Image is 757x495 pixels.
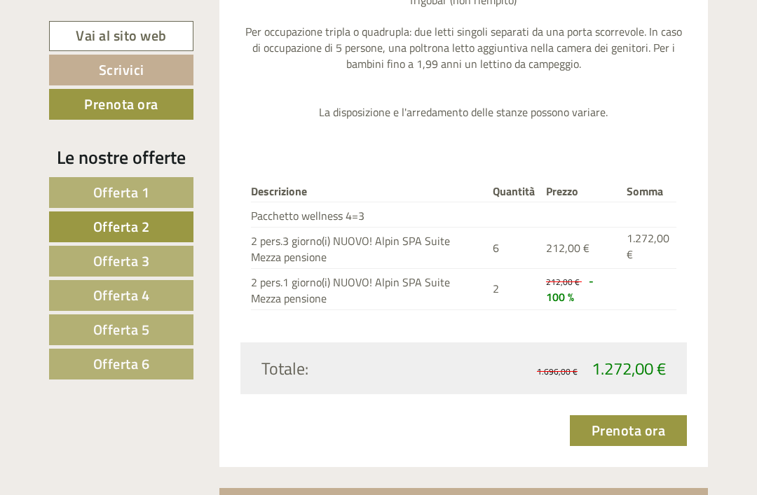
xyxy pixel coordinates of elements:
td: 2 pers.1 giorno(i) NUOVO! Alpin SPA Suite Mezza pensione [251,268,487,309]
td: 6 [487,228,540,269]
a: Prenota ora [49,89,193,120]
th: Prezzo [540,181,621,202]
span: Offerta 2 [93,216,150,237]
div: Le nostre offerte [49,144,193,170]
a: Vai al sito web [49,21,193,51]
td: 2 pers.3 giorno(i) NUOVO! Alpin SPA Suite Mezza pensione [251,228,487,269]
td: 1.272,00 € [621,228,676,269]
span: Offerta 5 [93,319,150,340]
td: Pacchetto wellness 4=3 [251,202,487,228]
span: 212,00 € [546,275,580,288]
span: Offerta 1 [93,181,150,203]
span: Offerta 3 [93,250,150,272]
div: Totale: [251,356,464,380]
a: Scrivici [49,55,193,85]
td: 2 [487,268,540,309]
th: Descrizione [251,181,487,202]
span: Offerta 4 [93,284,150,306]
span: 1.272,00 € [592,356,666,381]
a: Prenota ora [570,415,688,446]
th: Somma [621,181,676,202]
span: 212,00 € [546,239,589,256]
th: Quantità [487,181,540,202]
span: 1.696,00 € [537,365,578,378]
span: Offerta 6 [93,353,150,375]
span: - 100 % [546,272,594,305]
